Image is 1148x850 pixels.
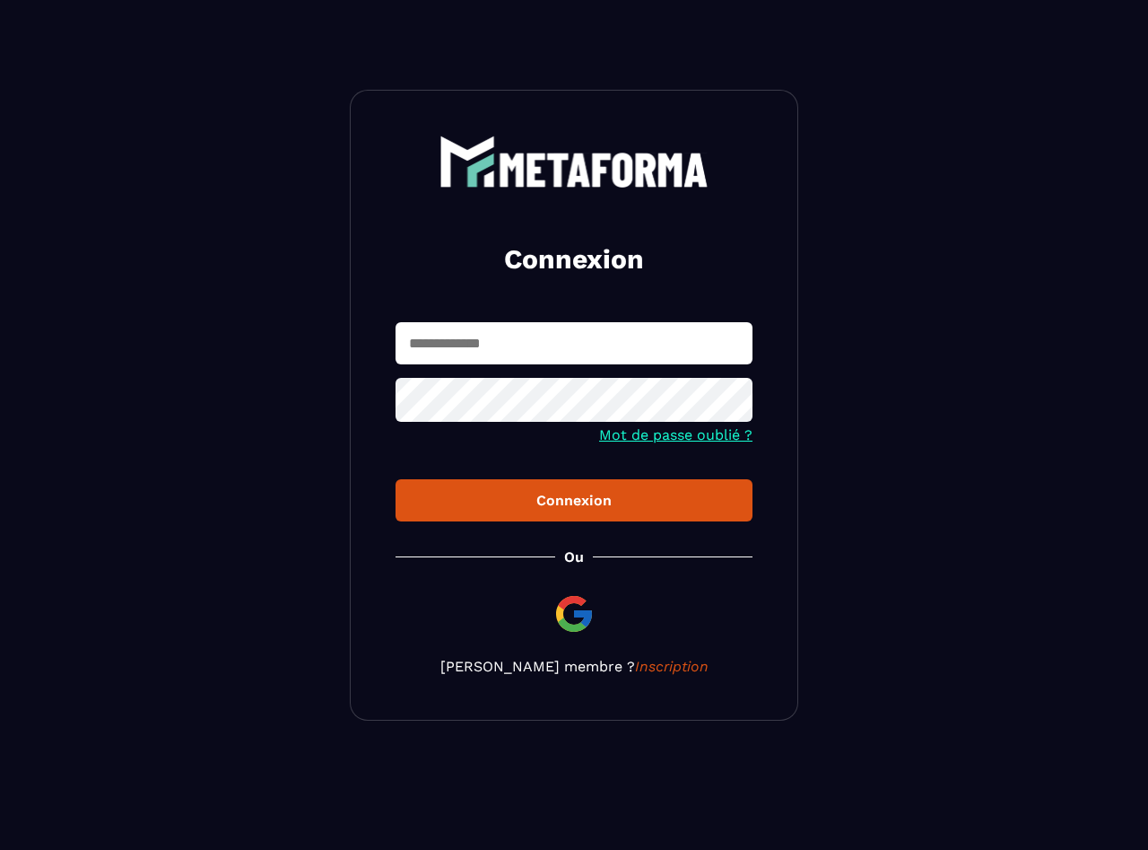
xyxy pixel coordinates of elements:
[396,136,752,188] a: logo
[552,592,596,635] img: google
[564,548,584,565] p: Ou
[396,479,752,521] button: Connexion
[396,658,752,675] p: [PERSON_NAME] membre ?
[417,241,731,277] h2: Connexion
[410,492,738,509] div: Connexion
[635,658,709,675] a: Inscription
[599,426,752,443] a: Mot de passe oublié ?
[439,136,709,188] img: logo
